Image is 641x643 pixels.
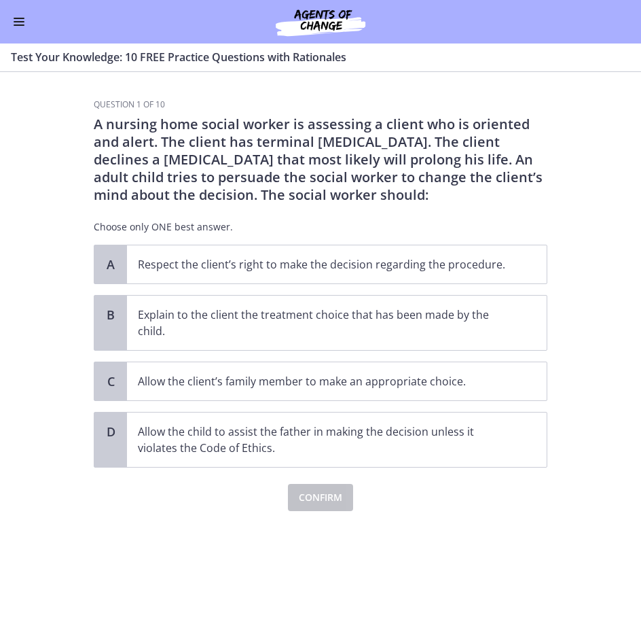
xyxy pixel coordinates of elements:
[239,5,402,38] img: Agents of Change Social Work Test Prep
[138,373,509,389] p: Allow the client’s family member to make an appropriate choice.
[94,116,547,204] p: A nursing home social worker is assessing a client who is oriented and alert. The client has term...
[11,14,27,30] button: Enable menu
[94,99,547,110] h3: Question 1 of 10
[138,423,509,456] p: Allow the child to assist the father in making the decision unless it violates the Code of Ethics.
[11,49,614,65] h3: Test Your Knowledge: 10 FREE Practice Questions with Rationales
[299,489,342,506] span: Confirm
[103,307,119,323] span: B
[288,484,353,511] button: Confirm
[94,220,547,234] p: Choose only ONE best answer.
[103,373,119,389] span: C
[103,256,119,273] span: A
[138,307,509,339] p: Explain to the client the treatment choice that has been made by the child.
[138,256,509,273] p: Respect the client’s right to make the decision regarding the procedure.
[103,423,119,440] span: D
